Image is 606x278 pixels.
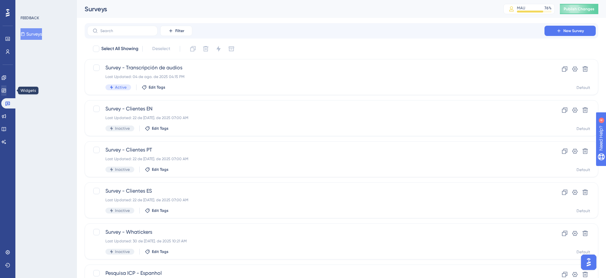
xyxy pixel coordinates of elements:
[142,85,165,90] button: Edit Tags
[15,2,40,9] span: Need Help?
[577,167,590,172] div: Default
[152,45,170,53] span: Deselect
[105,269,526,277] span: Pesquisa ICP - Espanhol
[101,45,138,53] span: Select All Showing
[105,197,526,203] div: Last Updated: 22 de [DATE]. de 2025 07:00 AM
[85,4,487,13] div: Surveys
[105,228,526,236] span: Survey - Whatickers
[45,3,46,8] div: 4
[21,15,39,21] div: FEEDBACK
[115,208,130,213] span: Inactive
[100,29,152,33] input: Search
[577,85,590,90] div: Default
[145,249,169,254] button: Edit Tags
[564,6,594,12] span: Publish Changes
[579,253,598,272] iframe: UserGuiding AI Assistant Launcher
[105,156,526,161] div: Last Updated: 22 de [DATE]. de 2025 07:00 AM
[175,28,184,33] span: Filter
[577,126,590,131] div: Default
[145,167,169,172] button: Edit Tags
[146,43,176,55] button: Deselect
[577,249,590,255] div: Default
[145,208,169,213] button: Edit Tags
[115,249,130,254] span: Inactive
[105,64,526,72] span: Survey - Transcripción de audios
[105,239,526,244] div: Last Updated: 30 de [DATE]. de 2025 10:21 AM
[105,146,526,154] span: Survey - Clientes PT
[160,26,192,36] button: Filter
[145,126,169,131] button: Edit Tags
[152,167,169,172] span: Edit Tags
[115,126,130,131] span: Inactive
[577,208,590,213] div: Default
[105,74,526,79] div: Last Updated: 04 de ago. de 2025 04:15 PM
[152,126,169,131] span: Edit Tags
[563,28,584,33] span: New Survey
[21,28,42,40] button: Surveys
[152,208,169,213] span: Edit Tags
[115,167,130,172] span: Inactive
[152,249,169,254] span: Edit Tags
[105,115,526,120] div: Last Updated: 22 de [DATE]. de 2025 07:00 AM
[105,187,526,195] span: Survey - Clientes ES
[149,85,165,90] span: Edit Tags
[544,5,552,11] div: 76 %
[517,5,525,11] div: MAU
[544,26,596,36] button: New Survey
[115,85,127,90] span: Active
[105,105,526,113] span: Survey - Clientes EN
[560,4,598,14] button: Publish Changes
